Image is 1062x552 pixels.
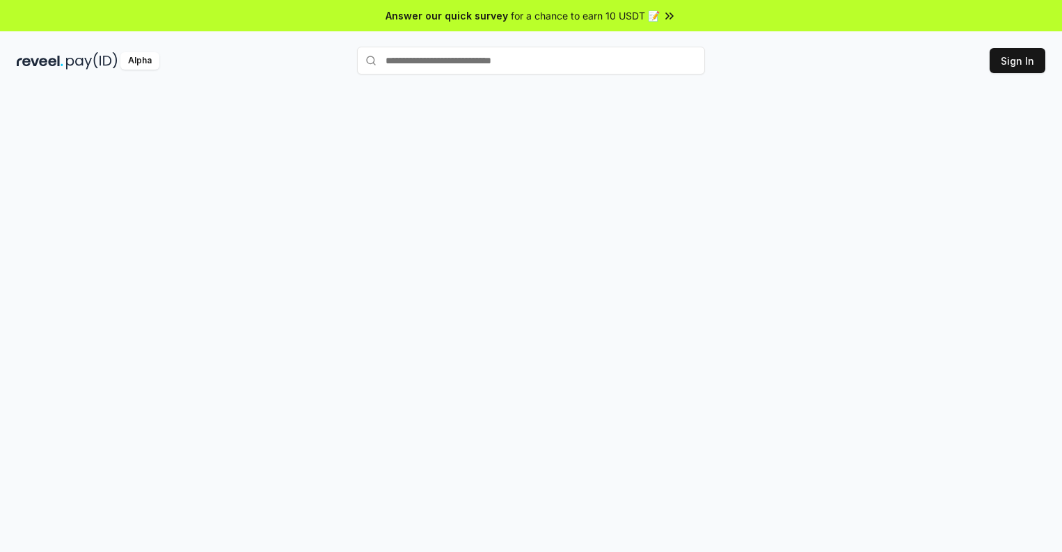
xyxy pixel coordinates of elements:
[990,48,1045,73] button: Sign In
[120,52,159,70] div: Alpha
[66,52,118,70] img: pay_id
[511,8,660,23] span: for a chance to earn 10 USDT 📝
[386,8,508,23] span: Answer our quick survey
[17,52,63,70] img: reveel_dark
